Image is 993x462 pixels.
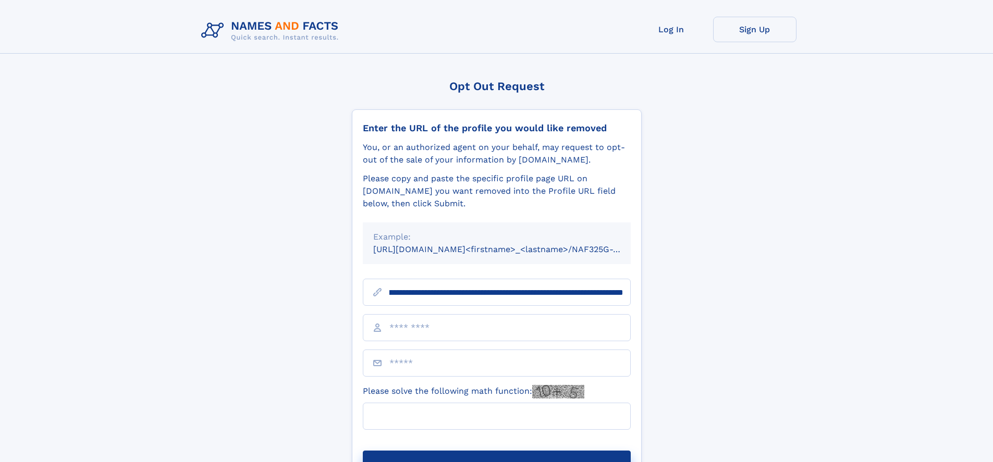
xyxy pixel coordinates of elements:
[197,17,347,45] img: Logo Names and Facts
[630,17,713,42] a: Log In
[363,122,631,134] div: Enter the URL of the profile you would like removed
[363,172,631,210] div: Please copy and paste the specific profile page URL on [DOMAIN_NAME] you want removed into the Pr...
[352,80,642,93] div: Opt Out Request
[363,385,584,398] label: Please solve the following math function:
[713,17,796,42] a: Sign Up
[373,244,651,254] small: [URL][DOMAIN_NAME]<firstname>_<lastname>/NAF325G-xxxxxxxx
[363,141,631,166] div: You, or an authorized agent on your behalf, may request to opt-out of the sale of your informatio...
[373,231,620,243] div: Example:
